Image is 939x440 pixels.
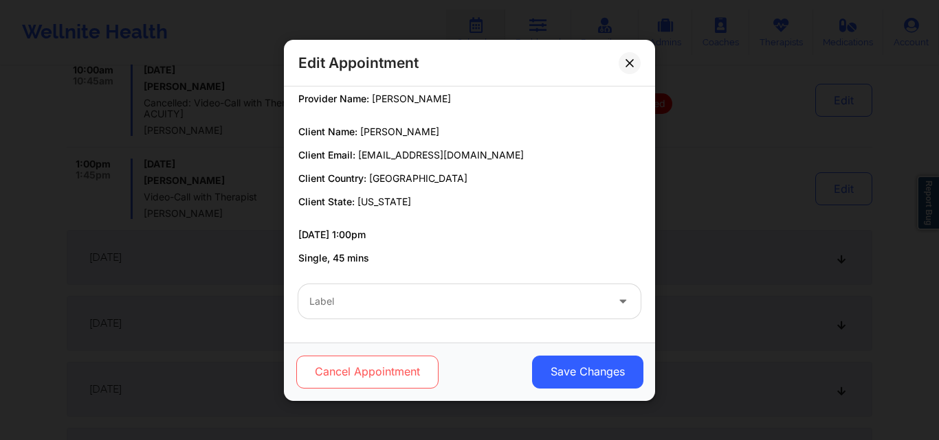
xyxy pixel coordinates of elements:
p: Provider Name: [298,92,641,106]
span: [US_STATE] [357,196,411,207]
span: [GEOGRAPHIC_DATA] [369,172,467,184]
p: Single, 45 mins [298,251,641,265]
span: [EMAIL_ADDRESS][DOMAIN_NAME] [358,149,524,161]
span: [PERSON_NAME] [360,126,439,137]
button: Cancel Appointment [296,355,439,388]
span: [PERSON_NAME] [372,93,451,104]
p: Client Email: [298,148,641,162]
p: [DATE] 1:00pm [298,228,641,242]
h2: Edit Appointment [298,54,419,72]
p: Client Name: [298,125,641,139]
button: Save Changes [532,355,643,388]
p: Client Country: [298,172,641,185]
p: Client State: [298,195,641,209]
